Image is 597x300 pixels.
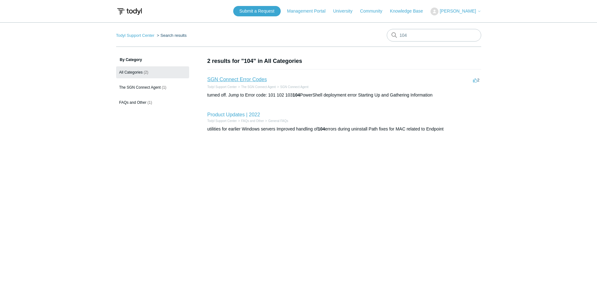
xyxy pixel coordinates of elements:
[207,85,237,89] a: Todyl Support Center
[264,119,288,123] li: General FAQs
[268,119,288,123] a: General FAQs
[431,8,481,15] button: [PERSON_NAME]
[119,70,143,75] span: All Categories
[390,8,429,14] a: Knowledge Base
[162,85,166,90] span: (1)
[207,126,481,132] div: utilities for earlier Windows servers Improved handling of errors during uninstall Path fixes for...
[233,6,281,16] a: Submit a Request
[280,85,308,89] a: SGN Connect Agent
[116,66,189,78] a: All Categories (2)
[116,33,155,38] a: Todyl Support Center
[119,85,161,90] span: The SGN Connect Agent
[237,119,264,123] li: FAQs and Other
[116,81,189,93] a: The SGN Connect Agent (1)
[287,8,332,14] a: Management Portal
[241,85,276,89] a: The SGN Connect Agent
[144,70,149,75] span: (2)
[241,119,264,123] a: FAQs and Other
[360,8,389,14] a: Community
[473,78,479,82] span: 2
[440,8,476,14] span: [PERSON_NAME]
[276,85,308,89] li: SGN Connect Agent
[119,100,147,105] span: FAQs and Other
[237,85,276,89] li: The SGN Connect Agent
[207,112,260,117] a: Product Updates | 2022
[387,29,481,42] input: Search
[333,8,358,14] a: University
[318,126,325,131] em: 104
[155,33,187,38] li: Search results
[148,100,152,105] span: (1)
[293,92,300,97] em: 104
[116,57,189,63] h3: By Category
[207,57,481,65] h1: 2 results for "104" in All Categories
[116,97,189,108] a: FAQs and Other (1)
[207,92,481,98] div: turned off. Jump to Error code: 101 102 103 PowerShell deployment error Starting Up and Gathering...
[207,119,237,123] a: Todyl Support Center
[116,33,156,38] li: Todyl Support Center
[116,6,143,17] img: Todyl Support Center Help Center home page
[207,77,267,82] a: SGN Connect Error Codes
